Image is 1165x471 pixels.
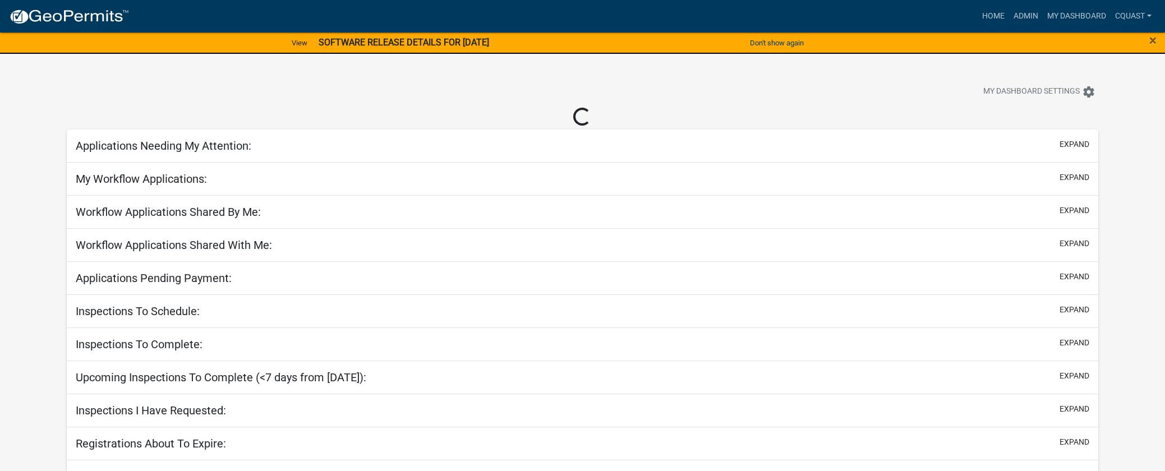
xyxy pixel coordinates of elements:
button: Close [1149,34,1157,47]
button: expand [1060,172,1089,183]
a: Home [978,6,1009,27]
h5: Inspections I Have Requested: [76,404,226,417]
h5: Applications Pending Payment: [76,271,232,285]
span: × [1149,33,1157,48]
button: expand [1060,403,1089,415]
button: expand [1060,138,1089,150]
button: expand [1060,271,1089,283]
button: Don't show again [745,34,808,52]
h5: My Workflow Applications: [76,172,207,186]
strong: SOFTWARE RELEASE DETAILS FOR [DATE] [319,37,489,48]
a: View [287,34,312,52]
span: My Dashboard Settings [983,85,1080,99]
h5: Workflow Applications Shared By Me: [76,205,261,219]
h5: Applications Needing My Attention: [76,139,251,153]
button: expand [1060,304,1089,316]
a: Admin [1009,6,1043,27]
i: settings [1082,85,1095,99]
button: expand [1060,436,1089,448]
button: expand [1060,238,1089,250]
h5: Inspections To Schedule: [76,304,200,318]
a: My Dashboard [1043,6,1111,27]
button: expand [1060,337,1089,349]
button: expand [1060,370,1089,382]
button: expand [1060,205,1089,216]
h5: Inspections To Complete: [76,338,202,351]
button: My Dashboard Settingssettings [974,81,1104,103]
h5: Workflow Applications Shared With Me: [76,238,272,252]
h5: Upcoming Inspections To Complete (<7 days from [DATE]): [76,371,366,384]
h5: Registrations About To Expire: [76,437,226,450]
a: cquast [1111,6,1156,27]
